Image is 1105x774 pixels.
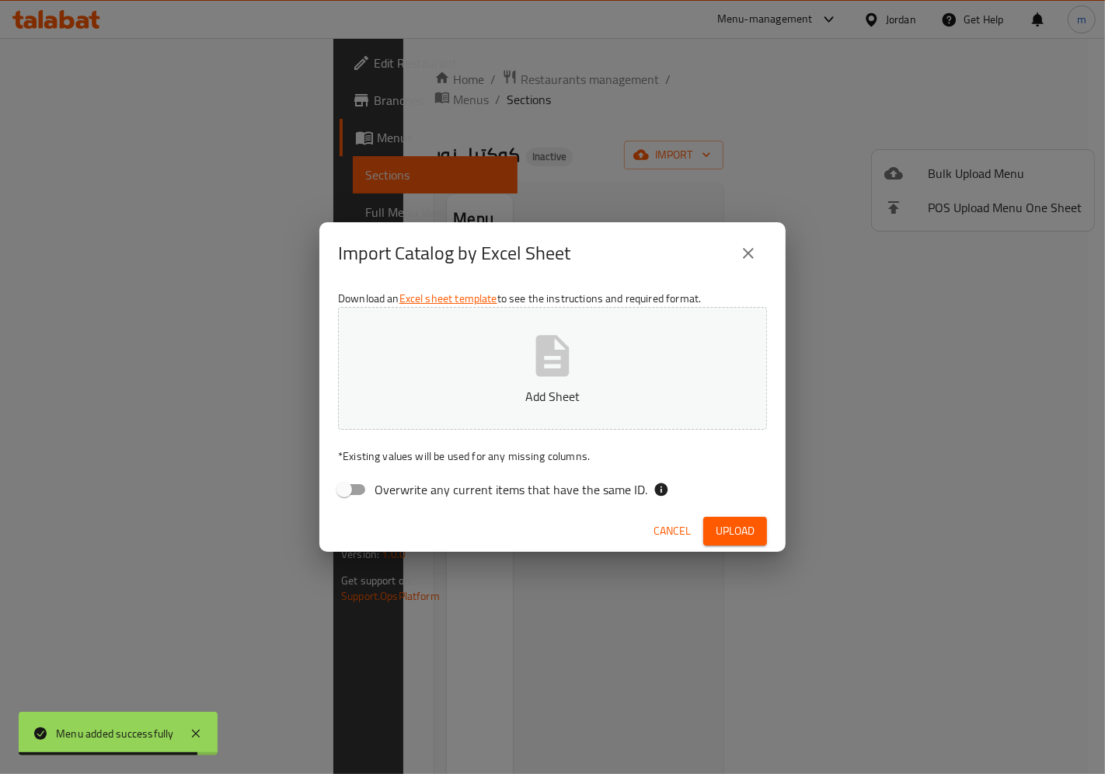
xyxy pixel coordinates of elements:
[338,307,767,430] button: Add Sheet
[730,235,767,272] button: close
[56,725,174,742] div: Menu added successfully
[654,521,691,541] span: Cancel
[362,387,743,406] p: Add Sheet
[375,480,647,499] span: Overwrite any current items that have the same ID.
[338,448,767,464] p: Existing values will be used for any missing columns.
[647,517,697,546] button: Cancel
[338,241,570,266] h2: Import Catalog by Excel Sheet
[654,482,669,497] svg: If the overwrite option isn't selected, then the items that match an existing ID will be ignored ...
[703,517,767,546] button: Upload
[319,284,786,510] div: Download an to see the instructions and required format.
[399,288,497,309] a: Excel sheet template
[716,521,755,541] span: Upload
